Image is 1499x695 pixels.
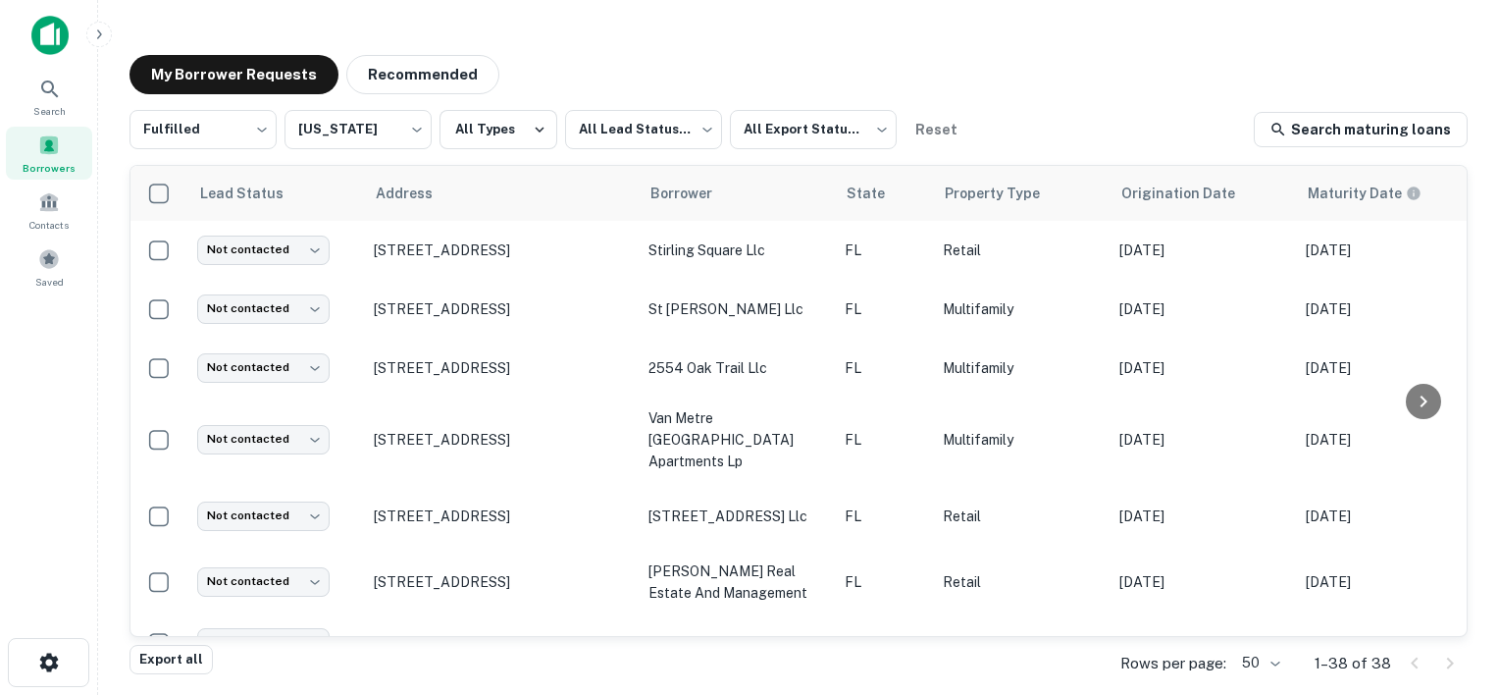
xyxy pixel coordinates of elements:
th: Lead Status [187,166,364,221]
p: Retail [943,240,1100,261]
p: FL [845,506,923,527]
p: stirling square llc [648,240,825,261]
p: Multifamily [943,632,1100,654]
div: [US_STATE] [284,104,432,155]
p: [DATE] [1119,357,1286,379]
p: Retail [943,506,1100,527]
span: Saved [35,274,64,290]
div: All Lead Statuses [565,104,722,155]
span: Borrowers [23,160,76,176]
p: [STREET_ADDRESS] [374,573,629,591]
p: Multifamily [943,298,1100,320]
span: Contacts [29,217,69,233]
p: [STREET_ADDRESS] [374,634,629,652]
p: Multifamily [943,357,1100,379]
p: [DATE] [1119,429,1286,451]
p: FL [845,298,923,320]
p: FL [845,571,923,593]
p: [DATE] [1306,632,1473,654]
p: FL [845,357,923,379]
h6: Maturity Date [1308,183,1402,204]
button: My Borrower Requests [129,55,338,94]
img: capitalize-icon.png [31,16,69,55]
a: Search [6,70,92,123]
p: [DATE] [1306,357,1473,379]
div: Not contacted [197,567,330,596]
button: Recommended [346,55,499,94]
p: [DATE] [1119,571,1286,593]
th: Borrower [639,166,835,221]
div: Not contacted [197,628,330,657]
p: [DATE] [1306,429,1473,451]
span: Borrower [650,182,738,205]
span: State [847,182,910,205]
th: Address [364,166,639,221]
p: 1–38 of 38 [1315,652,1391,675]
p: [STREET_ADDRESS] [374,359,629,377]
p: 2554 oak trail llc [648,357,825,379]
p: [DATE] [1119,240,1286,261]
p: FL [845,240,923,261]
button: Reset [905,110,967,149]
div: Fulfilled [129,104,277,155]
span: Property Type [945,182,1065,205]
div: Not contacted [197,425,330,454]
p: van metre [GEOGRAPHIC_DATA] apartments lp [648,407,825,472]
div: Maturity dates displayed may be estimated. Please contact the lender for the most accurate maturi... [1308,183,1421,204]
p: [PERSON_NAME] real estate and management [648,561,825,604]
a: Borrowers [6,127,92,180]
th: Property Type [933,166,1110,221]
p: [STREET_ADDRESS] [374,300,629,318]
a: Saved [6,241,92,294]
div: All Export Statuses [730,104,897,155]
div: 50 [1234,649,1283,677]
th: Origination Date [1110,166,1296,221]
button: Export all [129,645,213,674]
p: [DATE] [1306,571,1473,593]
span: Search [33,103,66,119]
p: FL [845,632,923,654]
p: [STREET_ADDRESS] llc [648,506,825,527]
p: [DATE] [1119,298,1286,320]
p: Rows per page: [1120,652,1226,675]
div: Not contacted [197,236,330,264]
a: Contacts [6,184,92,237]
p: [DATE] [1119,506,1286,527]
span: Lead Status [199,182,309,205]
div: Not contacted [197,294,330,323]
span: Maturity dates displayed may be estimated. Please contact the lender for the most accurate maturi... [1308,183,1447,204]
p: [DATE] [1119,632,1286,654]
p: [STREET_ADDRESS] [374,241,629,259]
th: Maturity dates displayed may be estimated. Please contact the lender for the most accurate maturi... [1296,166,1482,221]
p: Multifamily [943,429,1100,451]
p: [DATE] [1306,506,1473,527]
div: Not contacted [197,502,330,530]
p: FL [845,429,923,451]
iframe: Chat Widget [1401,538,1499,632]
span: Address [376,182,458,205]
th: State [835,166,933,221]
p: [STREET_ADDRESS] [374,431,629,449]
p: Retail [943,571,1100,593]
button: All Types [439,110,557,149]
p: vantage spe llc [648,632,825,654]
div: Not contacted [197,353,330,382]
span: Origination Date [1121,182,1261,205]
p: [DATE] [1306,240,1473,261]
a: Search maturing loans [1254,112,1468,147]
p: [STREET_ADDRESS] [374,508,629,525]
p: [DATE] [1306,298,1473,320]
p: st [PERSON_NAME] llc [648,298,825,320]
